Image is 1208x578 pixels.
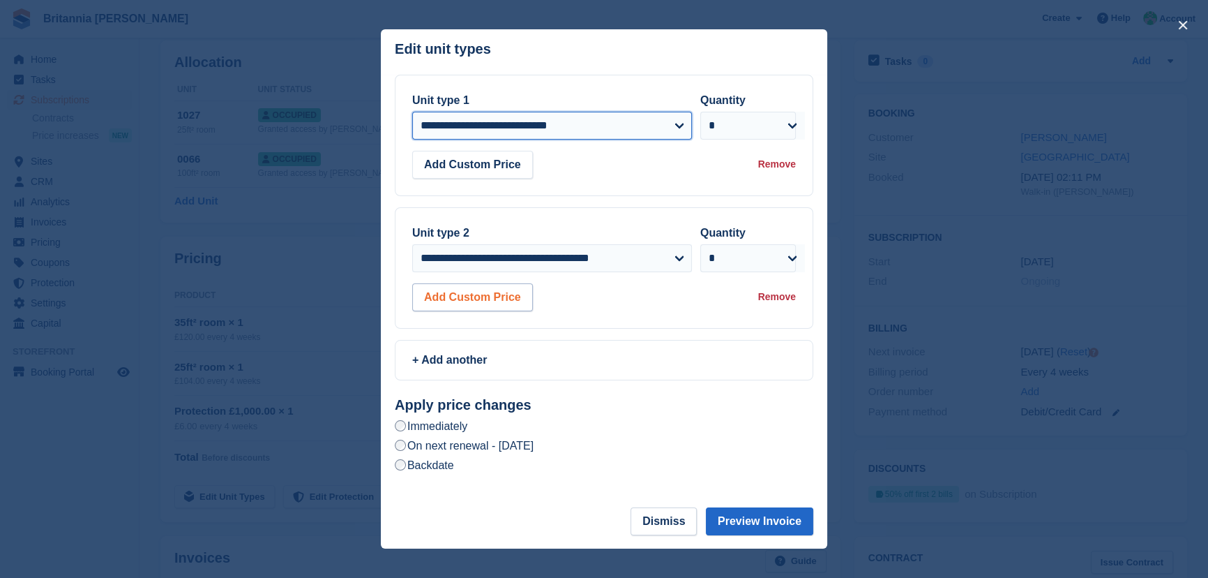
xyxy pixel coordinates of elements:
label: Quantity [700,94,746,106]
label: Unit type 2 [412,227,469,239]
div: Remove [758,157,796,172]
label: Backdate [395,458,454,473]
button: Dismiss [631,507,697,535]
button: Add Custom Price [412,283,533,311]
input: On next renewal - [DATE] [395,440,406,451]
label: Unit type 1 [412,94,469,106]
button: Preview Invoice [706,507,813,535]
label: Immediately [395,419,467,433]
div: Remove [758,290,796,304]
input: Backdate [395,459,406,470]
p: Edit unit types [395,41,491,57]
input: Immediately [395,420,406,431]
label: Quantity [700,227,746,239]
div: + Add another [412,352,796,369]
label: On next renewal - [DATE] [395,438,534,453]
button: close [1172,14,1194,36]
a: + Add another [395,340,813,380]
strong: Apply price changes [395,397,531,413]
button: Add Custom Price [412,151,533,179]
